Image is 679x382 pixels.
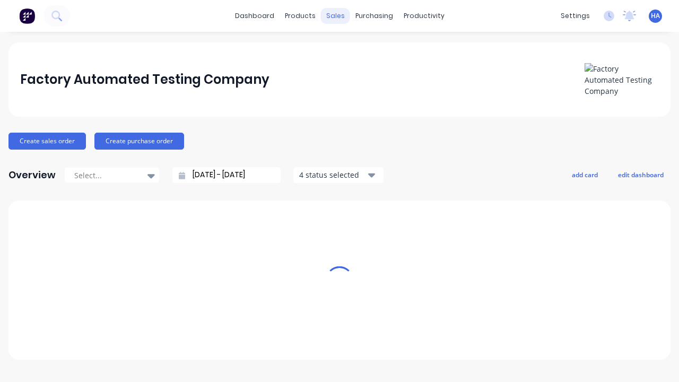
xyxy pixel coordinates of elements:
[94,133,184,150] button: Create purchase order
[555,8,595,24] div: settings
[280,8,321,24] div: products
[321,8,350,24] div: sales
[19,8,35,24] img: Factory
[20,69,269,90] div: Factory Automated Testing Company
[8,164,56,186] div: Overview
[299,169,366,180] div: 4 status selected
[293,167,384,183] button: 4 status selected
[8,133,86,150] button: Create sales order
[585,63,659,97] img: Factory Automated Testing Company
[651,11,660,21] span: HA
[350,8,398,24] div: purchasing
[398,8,450,24] div: productivity
[611,168,671,181] button: edit dashboard
[230,8,280,24] a: dashboard
[565,168,605,181] button: add card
